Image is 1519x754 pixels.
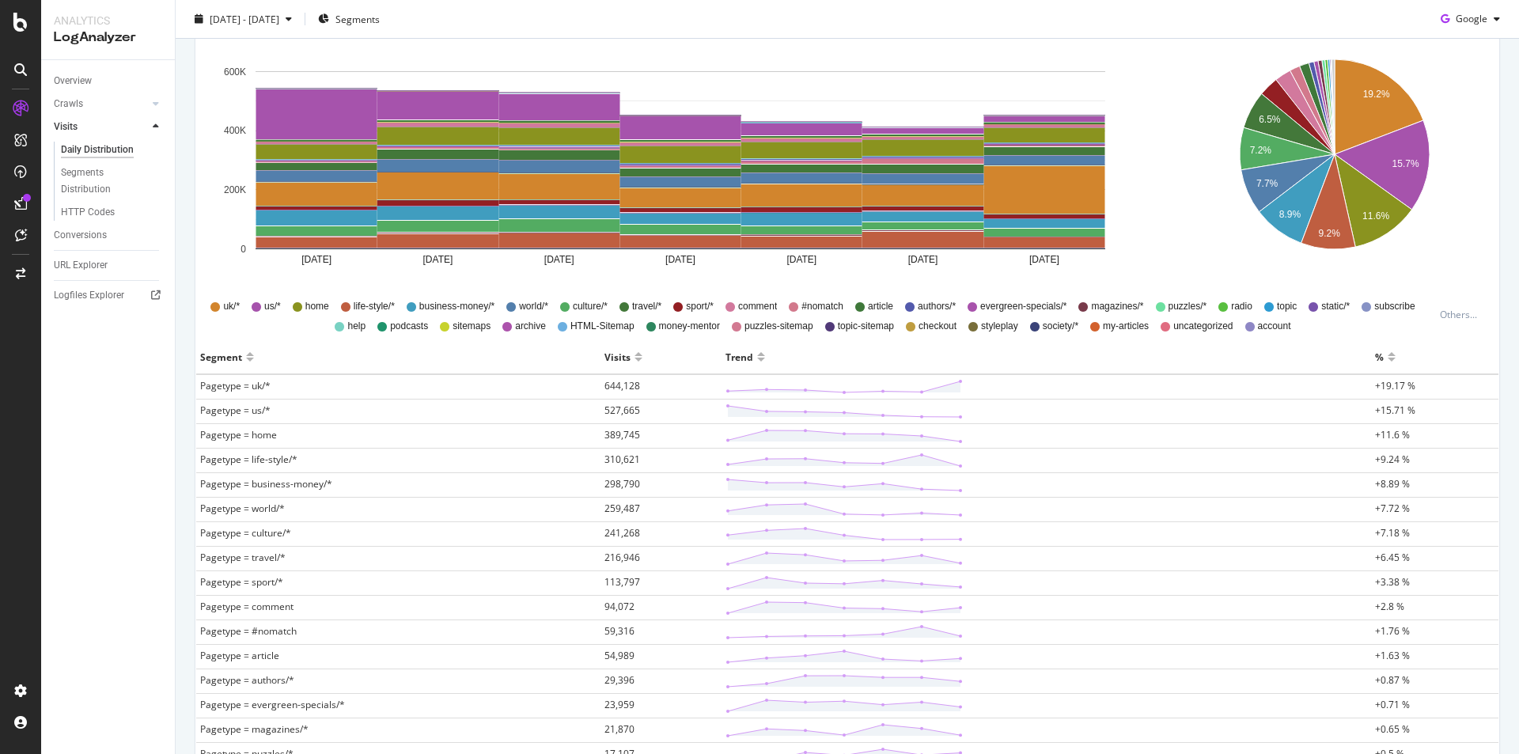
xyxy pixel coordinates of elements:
text: 19.2% [1362,89,1389,100]
div: Visits [54,119,78,135]
text: 400K [224,126,246,137]
span: 94,072 [604,600,634,613]
span: 23,959 [604,698,634,711]
span: topic-sitemap [838,320,894,333]
text: [DATE] [544,254,574,265]
span: Pagetype = comment [200,600,294,613]
span: 59,316 [604,624,634,638]
span: +2.8 % [1375,600,1404,613]
span: +3.38 % [1375,575,1410,589]
div: Segment [200,344,242,369]
span: 644,128 [604,379,640,392]
span: account [1258,320,1291,333]
span: uncategorized [1173,320,1233,333]
span: Pagetype = evergreen-specials/* [200,698,345,711]
span: +0.65 % [1375,722,1410,736]
span: Pagetype = article [200,649,279,662]
span: HTML-Sitemap [570,320,634,333]
text: [DATE] [1029,254,1059,265]
span: magazines/* [1091,300,1143,313]
span: 113,797 [604,575,640,589]
span: 259,487 [604,502,640,515]
span: 389,745 [604,428,640,441]
span: Pagetype = magazines/* [200,722,309,736]
span: +1.76 % [1375,624,1410,638]
span: 29,396 [604,673,634,687]
a: HTTP Codes [61,204,164,221]
span: Pagetype = culture/* [200,526,291,540]
span: puzzles/* [1169,300,1207,313]
span: [DATE] - [DATE] [210,12,279,25]
span: evergreen-specials/* [980,300,1066,313]
a: Segments Distribution [61,165,164,198]
span: topic [1277,300,1297,313]
span: money-mentor [659,320,720,333]
span: +0.87 % [1375,673,1410,687]
span: #nomatch [801,300,843,313]
span: sport/* [686,300,714,313]
span: +15.71 % [1375,404,1415,417]
div: Visits [604,344,631,369]
div: Logfiles Explorer [54,287,124,304]
div: Daily Distribution [61,142,134,158]
span: archive [515,320,546,333]
svg: A chart. [1185,47,1484,285]
div: Conversions [54,227,107,244]
a: Overview [54,73,164,89]
text: 7.7% [1256,179,1278,190]
span: +1.63 % [1375,649,1410,662]
span: Pagetype = business-money/* [200,477,332,491]
span: podcasts [390,320,428,333]
text: 15.7% [1392,158,1419,169]
span: 527,665 [604,404,640,417]
span: Pagetype = us/* [200,404,271,417]
button: Segments [312,6,386,32]
text: 8.9% [1278,210,1301,221]
span: 310,621 [604,453,640,466]
span: life-style/* [354,300,395,313]
span: 21,870 [604,722,634,736]
span: help [347,320,366,333]
span: +8.89 % [1375,477,1410,491]
span: my-articles [1103,320,1149,333]
span: 54,989 [604,649,634,662]
span: Google [1456,12,1487,25]
span: society/* [1043,320,1078,333]
span: Pagetype = travel/* [200,551,286,564]
a: Daily Distribution [61,142,164,158]
div: URL Explorer [54,257,108,274]
a: Crawls [54,96,148,112]
span: +19.17 % [1375,379,1415,392]
span: +0.71 % [1375,698,1410,711]
svg: A chart. [208,47,1152,285]
div: Crawls [54,96,83,112]
text: 11.6% [1362,210,1389,222]
span: home [305,300,329,313]
span: culture/* [573,300,608,313]
span: travel/* [632,300,661,313]
button: [DATE] - [DATE] [188,6,298,32]
a: Logfiles Explorer [54,287,164,304]
text: 6.5% [1259,115,1281,126]
span: 241,268 [604,526,640,540]
span: Pagetype = #nomatch [200,624,297,638]
text: 600K [224,66,246,78]
iframe: Intercom live chat [1465,700,1503,738]
span: business-money/* [419,300,494,313]
span: Pagetype = uk/* [200,379,271,392]
text: [DATE] [423,254,453,265]
span: Pagetype = sport/* [200,575,283,589]
span: Pagetype = world/* [200,502,285,515]
span: +11.6 % [1375,428,1410,441]
span: styleplay [981,320,1018,333]
span: +7.18 % [1375,526,1410,540]
div: HTTP Codes [61,204,115,221]
span: +7.72 % [1375,502,1410,515]
span: Pagetype = authors/* [200,673,294,687]
span: radio [1231,300,1252,313]
a: Conversions [54,227,164,244]
text: 200K [224,184,246,195]
span: Pagetype = life-style/* [200,453,297,466]
span: subscribe [1374,300,1415,313]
